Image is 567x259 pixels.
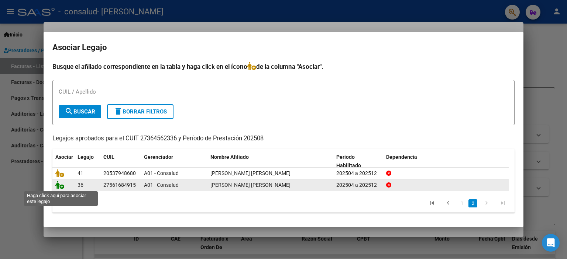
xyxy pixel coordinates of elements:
a: go to next page [480,199,494,207]
datatable-header-cell: Nombre Afiliado [207,149,333,174]
span: Gerenciador [144,154,173,160]
a: 2 [468,199,477,207]
h4: Busque el afiliado correspondiente en la tabla y haga click en el ícono de la columna "Asociar". [52,62,515,71]
span: Periodo Habilitado [336,154,361,168]
h2: Asociar Legajo [52,41,515,55]
datatable-header-cell: Periodo Habilitado [333,149,383,174]
button: Buscar [59,105,101,118]
span: Borrar Filtros [114,108,167,115]
a: go to previous page [441,199,455,207]
datatable-header-cell: Legajo [75,149,100,174]
div: 20537948680 [103,169,136,178]
li: page 1 [456,197,467,210]
datatable-header-cell: Gerenciador [141,149,207,174]
a: go to last page [496,199,510,207]
a: go to first page [425,199,439,207]
datatable-header-cell: CUIL [100,149,141,174]
span: Dependencia [386,154,417,160]
span: 36 [78,182,83,188]
div: 202504 a 202512 [336,169,380,178]
div: Open Intercom Messenger [542,234,560,252]
span: A01 - Consalud [144,182,179,188]
mat-icon: search [65,107,73,116]
button: Borrar Filtros [107,104,173,119]
div: 202504 a 202512 [336,181,380,189]
span: Nombre Afiliado [210,154,249,160]
a: 1 [457,199,466,207]
mat-icon: delete [114,107,123,116]
span: Asociar [55,154,73,160]
p: Legajos aprobados para el CUIT 27364562336 y Período de Prestación 202508 [52,134,515,143]
span: 41 [78,170,83,176]
span: Buscar [65,108,95,115]
span: PUCHETA KIARA JAZMIN [210,182,291,188]
datatable-header-cell: Dependencia [383,149,509,174]
span: CUIL [103,154,114,160]
span: Legajo [78,154,94,160]
span: RODAS LEANDRO ADRIAN [210,170,291,176]
div: 7 registros [52,194,144,213]
li: page 2 [467,197,478,210]
span: A01 - Consalud [144,170,179,176]
datatable-header-cell: Asociar [52,149,75,174]
div: 27561684915 [103,181,136,189]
